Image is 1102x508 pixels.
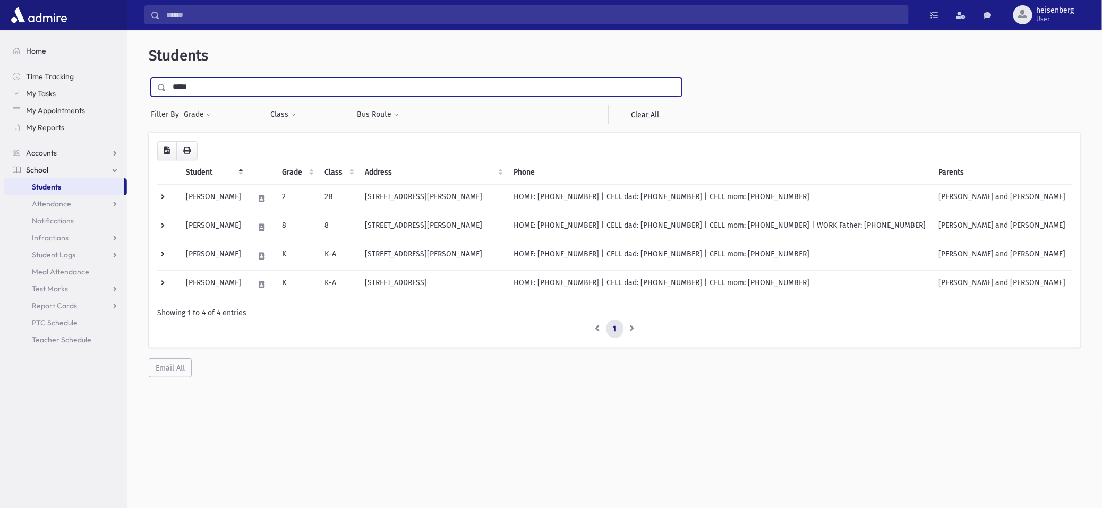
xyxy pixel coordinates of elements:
button: Class [270,105,296,124]
a: My Tasks [4,85,127,102]
span: Students [32,182,61,192]
a: School [4,161,127,178]
span: Home [26,46,46,56]
td: 2 [276,184,318,213]
span: User [1037,15,1074,23]
a: Student Logs [4,246,127,263]
button: Grade [183,105,212,124]
a: My Reports [4,119,127,136]
span: Report Cards [32,301,77,311]
td: [STREET_ADDRESS][PERSON_NAME] [358,242,507,270]
span: Teacher Schedule [32,335,91,345]
input: Search [160,5,908,24]
th: Student: activate to sort column descending [180,160,247,185]
span: My Tasks [26,89,56,98]
td: K [276,242,318,270]
td: [PERSON_NAME] [180,270,247,299]
td: 8 [276,213,318,242]
td: K-A [318,242,358,270]
span: Attendance [32,199,71,209]
span: Test Marks [32,284,68,294]
td: HOME: [PHONE_NUMBER] | CELL dad: [PHONE_NUMBER] | CELL mom: [PHONE_NUMBER] [507,184,932,213]
td: [PERSON_NAME] and [PERSON_NAME] [932,242,1072,270]
td: HOME: [PHONE_NUMBER] | CELL dad: [PHONE_NUMBER] | CELL mom: [PHONE_NUMBER] | WORK Father: [PHONE_... [507,213,932,242]
span: School [26,165,48,175]
a: PTC Schedule [4,314,127,331]
a: Attendance [4,195,127,212]
td: K-A [318,270,358,299]
img: AdmirePro [8,4,70,25]
button: Print [176,141,198,160]
td: [STREET_ADDRESS] [358,270,507,299]
a: Teacher Schedule [4,331,127,348]
th: Class: activate to sort column ascending [318,160,358,185]
a: Test Marks [4,280,127,297]
a: 1 [606,320,623,339]
span: Student Logs [32,250,75,260]
span: Infractions [32,233,69,243]
td: [PERSON_NAME] and [PERSON_NAME] [932,270,1072,299]
td: [PERSON_NAME] [180,184,247,213]
a: Notifications [4,212,127,229]
span: My Reports [26,123,64,132]
td: [PERSON_NAME] and [PERSON_NAME] [932,213,1072,242]
button: CSV [157,141,177,160]
th: Address: activate to sort column ascending [358,160,507,185]
td: 2B [318,184,358,213]
a: Students [4,178,124,195]
span: My Appointments [26,106,85,115]
td: [PERSON_NAME] [180,242,247,270]
span: Meal Attendance [32,267,89,277]
th: Grade: activate to sort column ascending [276,160,318,185]
a: Home [4,42,127,59]
span: Filter By [151,109,183,120]
button: Bus Route [357,105,400,124]
td: [PERSON_NAME] [180,213,247,242]
div: Showing 1 to 4 of 4 entries [157,307,1072,318]
td: [STREET_ADDRESS][PERSON_NAME] [358,213,507,242]
a: Time Tracking [4,68,127,85]
a: Infractions [4,229,127,246]
span: Notifications [32,216,74,226]
span: Time Tracking [26,72,74,81]
a: Meal Attendance [4,263,127,280]
span: heisenberg [1037,6,1074,15]
th: Phone [507,160,932,185]
button: Email All [149,358,192,377]
td: [STREET_ADDRESS][PERSON_NAME] [358,184,507,213]
td: HOME: [PHONE_NUMBER] | CELL dad: [PHONE_NUMBER] | CELL mom: [PHONE_NUMBER] [507,242,932,270]
a: Report Cards [4,297,127,314]
span: PTC Schedule [32,318,78,328]
td: [PERSON_NAME] and [PERSON_NAME] [932,184,1072,213]
a: Clear All [608,105,682,124]
td: 8 [318,213,358,242]
td: K [276,270,318,299]
a: My Appointments [4,102,127,119]
span: Accounts [26,148,57,158]
a: Accounts [4,144,127,161]
td: HOME: [PHONE_NUMBER] | CELL dad: [PHONE_NUMBER] | CELL mom: [PHONE_NUMBER] [507,270,932,299]
th: Parents [932,160,1072,185]
span: Students [149,47,208,64]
